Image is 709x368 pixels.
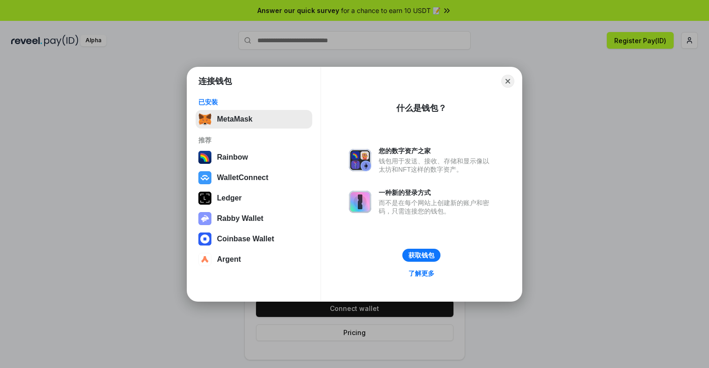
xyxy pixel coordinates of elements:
img: svg+xml,%3Csvg%20xmlns%3D%22http%3A%2F%2Fwww.w3.org%2F2000%2Fsvg%22%20fill%3D%22none%22%20viewBox... [349,191,371,213]
div: Ledger [217,194,242,202]
button: MetaMask [196,110,312,129]
img: svg+xml,%3Csvg%20width%3D%22120%22%20height%3D%22120%22%20viewBox%3D%220%200%20120%20120%22%20fil... [198,151,211,164]
div: 而不是在每个网站上创建新的账户和密码，只需连接您的钱包。 [379,199,494,215]
div: Coinbase Wallet [217,235,274,243]
div: Rainbow [217,153,248,161]
img: svg+xml,%3Csvg%20xmlns%3D%22http%3A%2F%2Fwww.w3.org%2F2000%2Fsvg%22%20width%3D%2228%22%20height%3... [198,192,211,205]
img: svg+xml,%3Csvg%20width%3D%2228%22%20height%3D%2228%22%20viewBox%3D%220%200%2028%2028%22%20fill%3D... [198,171,211,184]
img: svg+xml,%3Csvg%20width%3D%2228%22%20height%3D%2228%22%20viewBox%3D%220%200%2028%2028%22%20fill%3D... [198,232,211,245]
button: 获取钱包 [402,249,440,262]
img: svg+xml,%3Csvg%20xmlns%3D%22http%3A%2F%2Fwww.w3.org%2F2000%2Fsvg%22%20fill%3D%22none%22%20viewBox... [349,149,371,171]
div: WalletConnect [217,174,269,182]
div: MetaMask [217,115,252,123]
div: 您的数字资产之家 [379,147,494,155]
button: Argent [196,250,312,269]
button: Rabby Wallet [196,209,312,228]
h1: 连接钱包 [198,76,232,87]
div: 什么是钱包？ [396,103,446,114]
div: 一种新的登录方式 [379,188,494,197]
div: Argent [217,255,241,264]
div: 获取钱包 [408,251,434,259]
div: 推荐 [198,136,309,144]
button: Coinbase Wallet [196,230,312,248]
button: WalletConnect [196,168,312,187]
button: Ledger [196,189,312,207]
div: 钱包用于发送、接收、存储和显示像以太坊和NFT这样的数字资产。 [379,157,494,174]
a: 了解更多 [403,267,440,279]
div: Rabby Wallet [217,214,263,223]
img: svg+xml,%3Csvg%20xmlns%3D%22http%3A%2F%2Fwww.w3.org%2F2000%2Fsvg%22%20fill%3D%22none%22%20viewBox... [198,212,211,225]
button: Rainbow [196,148,312,167]
img: svg+xml,%3Csvg%20fill%3D%22none%22%20height%3D%2233%22%20viewBox%3D%220%200%2035%2033%22%20width%... [198,113,211,126]
button: Close [501,75,514,88]
div: 已安装 [198,98,309,106]
div: 了解更多 [408,269,434,278]
img: svg+xml,%3Csvg%20width%3D%2228%22%20height%3D%2228%22%20viewBox%3D%220%200%2028%2028%22%20fill%3D... [198,253,211,266]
